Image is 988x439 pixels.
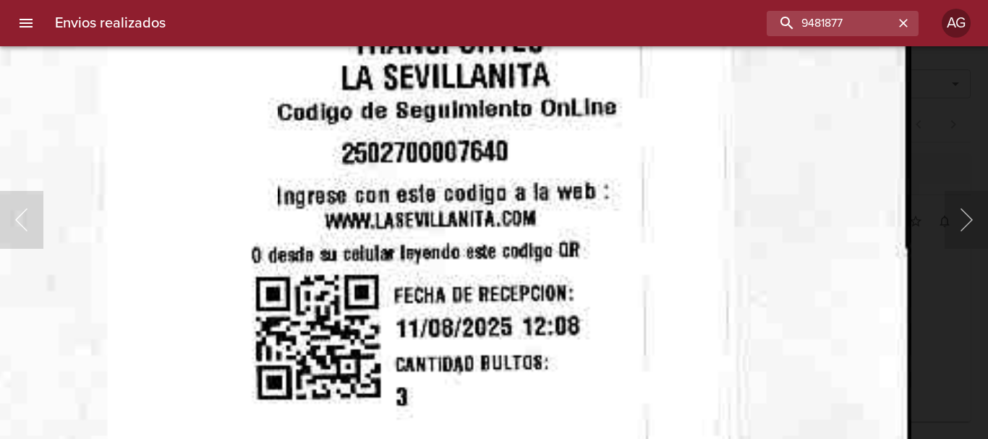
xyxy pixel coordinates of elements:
[942,9,971,38] div: AG
[942,9,971,38] div: Abrir información de usuario
[767,11,894,36] input: buscar
[9,6,43,41] button: menu
[945,191,988,249] button: Siguiente
[55,12,166,35] h6: Envios realizados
